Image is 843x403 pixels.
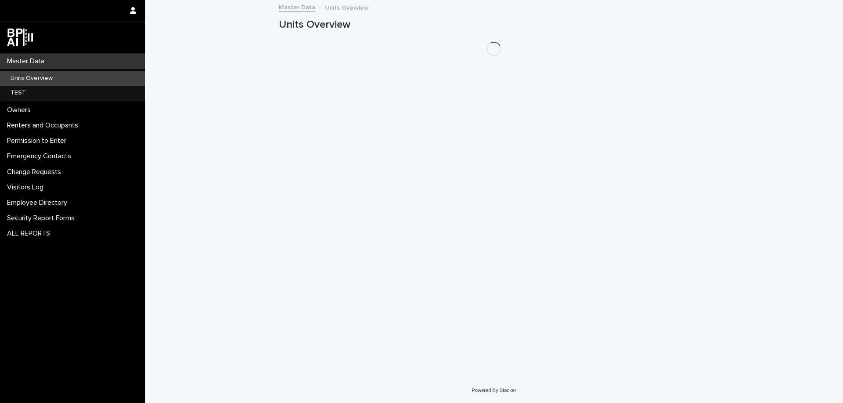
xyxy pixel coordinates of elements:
p: Owners [4,106,38,114]
a: Powered By Stacker [472,388,516,393]
p: Units Overview [325,2,369,12]
p: Master Data [4,57,51,65]
p: Emergency Contacts [4,152,78,160]
p: Security Report Forms [4,214,82,222]
p: Units Overview [4,75,60,82]
p: Permission to Enter [4,137,73,145]
p: Change Requests [4,168,68,176]
p: Renters and Occupants [4,121,85,130]
p: Employee Directory [4,199,74,207]
img: dwgmcNfxSF6WIOOXiGgu [7,29,33,46]
p: Visitors Log [4,183,50,192]
p: ALL REPORTS [4,229,57,238]
a: Master Data [279,2,315,12]
p: TEST [4,89,33,97]
h1: Units Overview [279,18,709,31]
